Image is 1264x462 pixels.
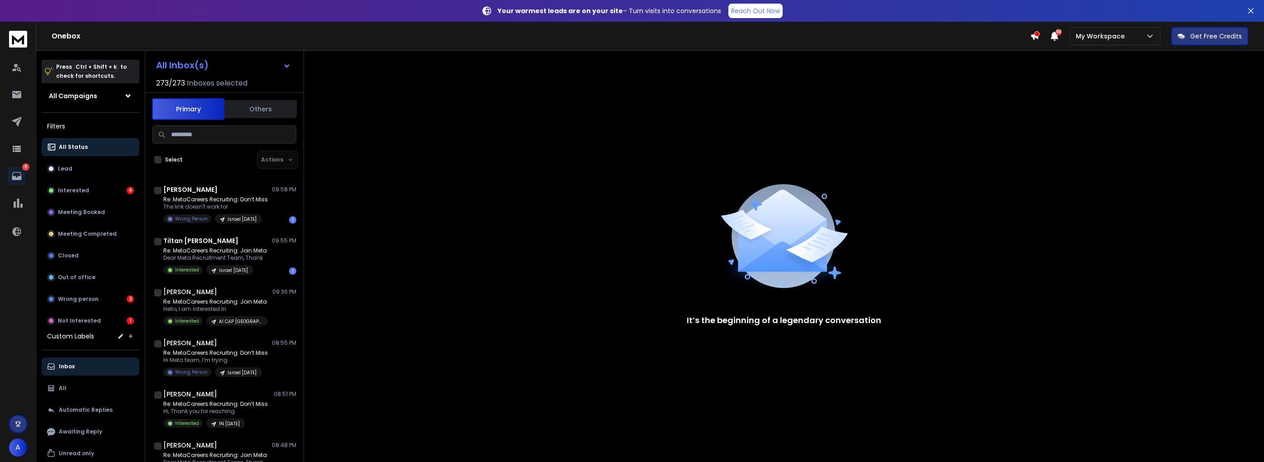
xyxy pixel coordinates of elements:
p: 08:55 PM [272,339,296,347]
p: Meeting Booked [58,209,105,216]
p: 09:55 PM [272,237,296,244]
button: Automatic Replies [42,401,139,419]
h1: All Inbox(s) [156,61,209,70]
p: Inbox [59,363,75,370]
p: Re: MetaCareers Recruiting: Don’t Miss [163,400,268,408]
p: Meeting Completed [58,230,117,238]
p: Press to check for shortcuts. [56,62,127,81]
h1: [PERSON_NAME] [163,185,218,194]
p: Awaiting Reply [59,428,102,435]
div: 3 [127,295,134,303]
h3: Inboxes selected [187,78,247,89]
p: Wrong Person [175,369,208,376]
span: Ctrl + Shift + k [74,62,118,72]
button: Primary [152,98,224,120]
p: The link doesn't work for [163,203,268,210]
img: logo [9,31,27,48]
button: Others [224,99,297,119]
button: Closed [42,247,139,265]
div: 1 [289,267,296,275]
p: 8 [22,163,29,171]
p: Re: MetaCareers Recruiting: Don’t Miss [163,196,268,203]
p: It’s the beginning of a legendary conversation [687,314,881,327]
button: A [9,438,27,457]
p: Hello, I am interested in [163,305,268,313]
a: Reach Out Now [728,4,783,18]
h3: Filters [42,120,139,133]
button: All [42,379,139,397]
p: – Turn visits into conversations [498,6,721,15]
h1: [PERSON_NAME] [163,338,217,348]
h1: Tiltan [PERSON_NAME] [163,236,238,245]
button: All Inbox(s) [149,56,298,74]
button: Lead [42,160,139,178]
button: Get Free Credits [1171,27,1248,45]
p: 08:48 PM [272,442,296,449]
strong: Your warmest leads are on your site [498,6,623,15]
button: Out of office [42,268,139,286]
button: Interested4 [42,181,139,200]
p: Interested [175,318,199,324]
p: All [59,385,67,392]
h1: [PERSON_NAME] [163,287,217,296]
p: Get Free Credits [1190,32,1242,41]
p: Not Interested [58,317,101,324]
p: Unread only [59,450,94,457]
iframe: Intercom live chat [1231,431,1253,452]
div: 4 [127,187,134,194]
p: Out of office [58,274,95,281]
p: Lead [58,165,72,172]
p: Israel [DATE] [228,216,257,223]
button: Meeting Booked [42,203,139,221]
p: Re: MetaCareers Recruiting: Join Meta [163,247,267,254]
p: Israel [DATE] [219,267,248,274]
h1: [PERSON_NAME] [163,441,217,450]
button: All Campaigns [42,87,139,105]
p: Dear Meta Recruitment Team, Thank [163,254,267,262]
button: Not Interested1 [42,312,139,330]
p: 09:58 PM [272,186,296,193]
div: 1 [289,216,296,224]
h1: All Campaigns [49,91,97,100]
p: Israel [DATE] [228,369,257,376]
p: My Workspace [1076,32,1128,41]
p: Re: MetaCareers Recruiting: Join Meta [163,298,268,305]
h3: Custom Labels [47,332,94,341]
h1: Onebox [52,31,1030,42]
p: IN [DATE] [219,420,240,427]
p: 08:51 PM [274,391,296,398]
p: Automatic Replies [59,406,113,414]
button: All Status [42,138,139,156]
p: Re: MetaCareers Recruiting: Join Meta [163,452,267,459]
span: 273 / 273 [156,78,185,89]
p: Re: MetaCareers Recruiting: Don’t Miss [163,349,268,357]
p: All Status [59,143,88,151]
button: Inbox [42,357,139,376]
button: Wrong person3 [42,290,139,308]
h1: [PERSON_NAME] [163,390,217,399]
p: Closed [58,252,79,259]
p: Interested [175,420,199,427]
button: Awaiting Reply [42,423,139,441]
p: 09:36 PM [272,288,296,295]
span: 50 [1055,29,1062,35]
p: AI CẬP [GEOGRAPHIC_DATA] [DATE] [219,318,262,325]
p: Interested [58,187,89,194]
p: Wrong person [58,295,99,303]
label: Select [165,156,183,163]
p: Hi, Thank you for reaching [163,408,268,415]
div: 1 [127,317,134,324]
button: Meeting Completed [42,225,139,243]
a: 8 [8,167,26,185]
p: Interested [175,267,199,273]
p: Hi Meta team, I’m trying [163,357,268,364]
p: Reach Out Now [731,6,780,15]
p: Wrong Person [175,215,208,222]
